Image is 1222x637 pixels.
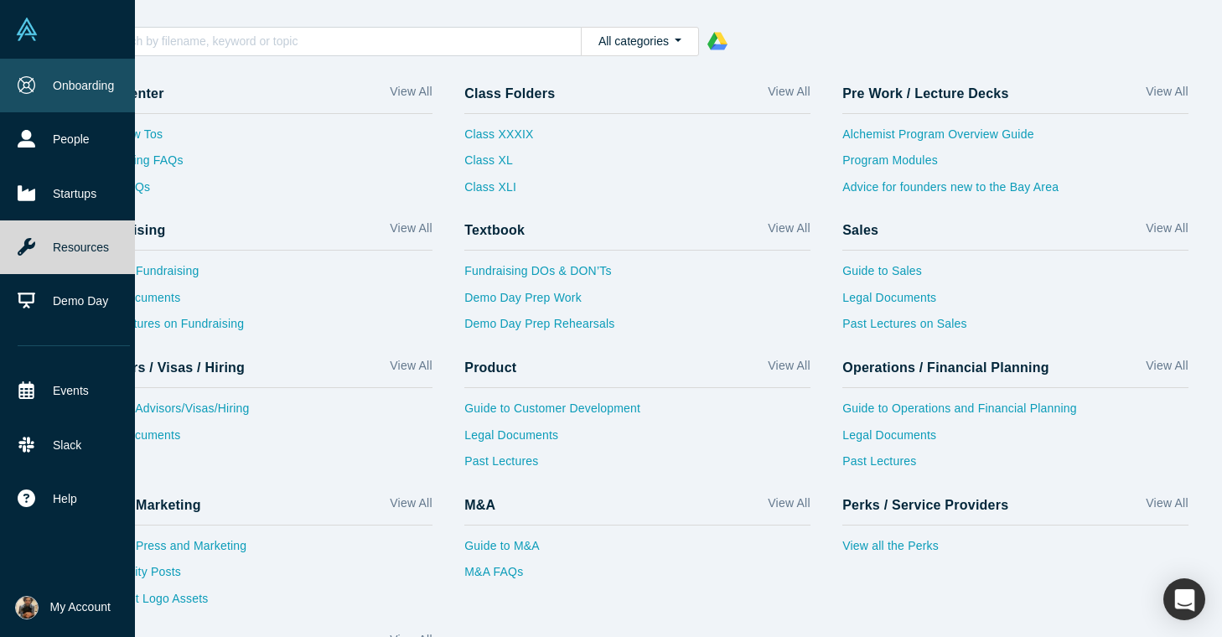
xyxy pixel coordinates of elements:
a: Class XXXIX [464,126,533,153]
a: Legal Documents [86,289,432,316]
img: Faizan Khan's Account [15,596,39,619]
a: View All [768,495,810,519]
h4: Class Folders [464,85,555,101]
a: Alchemist Logo Assets [86,590,432,617]
a: Past Lectures on Fundraising [86,315,432,342]
button: My Account [15,596,111,619]
h4: Textbook [464,222,525,238]
a: Alchemist Program Overview Guide [842,126,1188,153]
a: Guide to Operations and Financial Planning [842,400,1188,427]
a: Class XLI [464,179,533,205]
a: View All [1146,83,1188,107]
a: Past Lectures on Sales [842,315,1188,342]
span: My Account [50,598,111,616]
a: Fundraising FAQs [86,152,432,179]
a: Advice for founders new to the Bay Area [842,179,1188,205]
a: Past Lectures [842,453,1188,479]
a: View All [390,220,432,244]
a: View All [1146,357,1188,381]
a: Guide to Customer Development [464,400,810,427]
a: Legal Documents [86,427,432,453]
a: View All [1146,495,1188,519]
a: Community Posts [86,563,432,590]
a: View All [768,357,810,381]
h4: Operations / Financial Planning [842,360,1049,375]
a: View All [390,495,432,519]
a: Legal Documents [842,427,1188,453]
a: Guide to Fundraising [86,262,432,289]
a: View All [768,220,810,244]
a: Guide to Press and Marketing [86,537,432,564]
a: Legal Documents [464,427,810,453]
a: View all the Perks [842,537,1188,564]
a: View All [390,357,432,381]
span: Help [53,490,77,508]
h4: Press / Marketing [86,497,201,513]
a: View All [390,83,432,107]
a: Guide to M&A [464,537,810,564]
a: Guide to Sales [842,262,1188,289]
a: Fundraising DOs & DON’Ts [464,262,810,289]
a: Past Lectures [464,453,810,479]
a: Demo Day Prep Work [464,289,810,316]
h4: Pre Work / Lecture Decks [842,85,1008,101]
a: Guide to Advisors/Visas/Hiring [86,400,432,427]
a: Program Modules [842,152,1188,179]
button: All categories [581,27,699,56]
h4: M&A [464,497,495,513]
input: Search by filename, keyword or topic [104,30,581,52]
a: View All [768,83,810,107]
img: Alchemist Vault Logo [15,18,39,41]
h4: Sales [842,222,878,238]
a: Sales FAQs [86,179,432,205]
a: Demo Day Prep Rehearsals [464,315,810,342]
a: Legal Documents [842,289,1188,316]
a: Class XL [464,152,533,179]
h4: Advisors / Visas / Hiring [86,360,245,375]
a: Vault How Tos [86,126,432,153]
a: View All [1146,220,1188,244]
h4: Perks / Service Providers [842,497,1008,513]
h4: Product [464,360,516,375]
a: M&A FAQs [464,563,810,590]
